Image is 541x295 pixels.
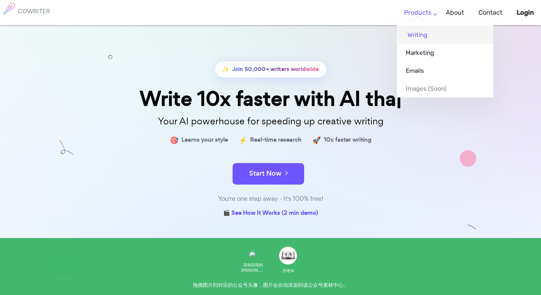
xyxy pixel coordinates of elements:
[181,135,228,145] span: Learns your style
[467,223,476,232] img: shape
[250,135,302,145] span: Real-time research
[517,9,534,16] b: Login
[233,163,304,185] button: Start Now
[478,2,502,23] a: Contact
[517,2,534,23] a: Login
[223,208,318,219] a: 🎬 See How It Works (2 min demo)
[397,26,493,44] a: Writing
[92,89,449,109] div: Write 10x faster with AI tha
[460,150,476,167] img: shape
[18,8,50,14] h6: COWRITER
[239,135,247,145] span: ⚡
[404,2,432,23] a: Products
[170,135,179,145] span: 🎯
[92,114,449,129] p: Your AI powerhouse for speeding up creative writing
[92,194,449,204] div: You're one step away - It's 100% free!
[312,135,321,145] span: 🚀
[324,135,371,145] span: 10x faster writing
[232,64,319,75] span: Join 50,000+ writers worldwide
[397,62,493,80] a: Emails
[59,140,73,155] img: shape
[222,64,229,75] span: ✨
[446,2,464,23] a: About
[397,44,493,62] a: Marketing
